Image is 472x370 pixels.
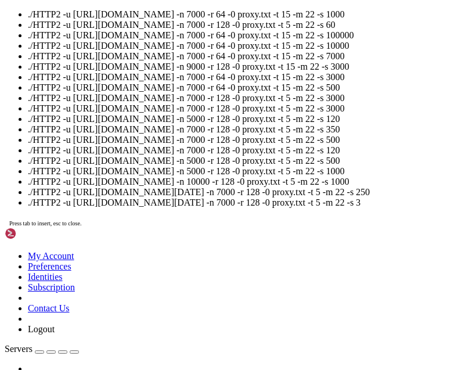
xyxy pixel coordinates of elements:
a: Logout [28,324,55,334]
li: ./HTTP2 -u [URL][DOMAIN_NAME] -n 7000 -r 64 -0 proxy.txt -t 15 -m 22 -s 10000 [28,41,467,51]
a: Subscription [28,282,75,292]
x-row: root@stoic-wing:~# ulimit -n 100000 [5,121,465,129]
a: Contact Us [28,303,70,313]
li: ./HTTP2 -u [URL][DOMAIN_NAME] -n 7000 -r 128 -0 proxy.txt -t 5 -m 22 -s 500 [28,135,467,145]
x-row: Run 'do-release-upgrade' to upgrade to it. [5,96,465,104]
a: Preferences [28,261,71,271]
li: ./HTTP2 -u [URL][DOMAIN_NAME][DATE] -n 7000 -r 128 -0 proxy.txt -t 5 -m 22 -s 250 [28,187,467,197]
div: (21, 15) [93,129,97,137]
li: ./HTTP2 -u [URL][DOMAIN_NAME] -n 7000 -r 128 -0 proxy.txt -t 5 -m 22 -s 120 [28,145,467,156]
a: Servers [5,344,79,354]
img: Shellngn [5,228,71,239]
li: ./HTTP2 -u [URL][DOMAIN_NAME] -n 5000 -r 128 -0 proxy.txt -t 5 -m 22 -s 1000 [28,166,467,177]
x-row: * Support: [URL][DOMAIN_NAME] [5,38,465,46]
li: ./HTTP2 -u [URL][DOMAIN_NAME] -n 7000 -r 64 -0 proxy.txt -t 15 -m 22 -s 7000 [28,51,467,62]
a: My Account [28,251,74,261]
li: ./HTTP2 -u [URL][DOMAIN_NAME][DATE] -n 7000 -r 128 -0 proxy.txt -t 5 -m 22 -s 3 [28,197,467,208]
li: ./HTTP2 -u [URL][DOMAIN_NAME] -n 7000 -r 64 -0 proxy.txt -t 15 -m 22 -s 500 [28,82,467,93]
li: ./HTTP2 -u [URL][DOMAIN_NAME] -n 5000 -r 128 -0 proxy.txt -t 5 -m 22 -s 500 [28,156,467,166]
span: Press tab to insert, esc to close. [9,220,81,227]
x-row: Last login: [DATE] from [TECHNICAL_ID] [5,112,465,120]
li: ./HTTP2 -u [URL][DOMAIN_NAME] -n 9000 -r 128 -0 proxy.txt -t 15 -m 22 -s 3000 [28,62,467,72]
x-row: Welcome to Ubuntu 22.04.2 LTS (GNU/Linux 5.15.0-75-generic x86_64) [5,5,465,13]
li: ./HTTP2 -u [URL][DOMAIN_NAME] -n 7000 -r 64 -0 proxy.txt -t 15 -m 22 -s 100000 [28,30,467,41]
li: ./HTTP2 -u [URL][DOMAIN_NAME] -n 5000 -r 128 -0 proxy.txt -t 5 -m 22 -s 120 [28,114,467,124]
x-row: root@stoic-wing:~# ./ [5,129,465,137]
li: ./HTTP2 -u [URL][DOMAIN_NAME] -n 7000 -r 128 -0 proxy.txt -t 5 -m 22 -s 3000 [28,103,467,114]
x-row: * Documentation: [URL][DOMAIN_NAME] [5,21,465,30]
li: ./HTTP2 -u [URL][DOMAIN_NAME] -n 7000 -r 64 -0 proxy.txt -t 15 -m 22 -s 3000 [28,72,467,82]
x-row: New release '24.04.3 LTS' available. [5,88,465,96]
x-row: This system has been minimized by removing packages and content that are [5,55,465,63]
x-row: * Management: [URL][DOMAIN_NAME] [5,30,465,38]
li: ./HTTP2 -u [URL][DOMAIN_NAME] -n 10000 -r 128 -0 proxy.txt -t 5 -m 22 -s 1000 [28,177,467,187]
li: ./HTTP2 -u [URL][DOMAIN_NAME] -n 7000 -r 128 -0 proxy.txt -t 5 -m 22 -s 3000 [28,93,467,103]
x-row: To restore this content, you can run the 'unminimize' command. [5,79,465,87]
span: Servers [5,344,33,354]
a: Identities [28,272,63,282]
li: ./HTTP2 -u [URL][DOMAIN_NAME] -n 7000 -r 64 -0 proxy.txt -t 15 -m 22 -s 1000 [28,9,467,20]
li: ./HTTP2 -u [URL][DOMAIN_NAME] -n 7000 -r 128 -0 proxy.txt -t 5 -m 22 -s 350 [28,124,467,135]
li: ./HTTP2 -u [URL][DOMAIN_NAME] -n 7000 -r 128 -0 proxy.txt -t 5 -m 22 -s 60 [28,20,467,30]
x-row: not required on a system that users do not log into. [5,63,465,71]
